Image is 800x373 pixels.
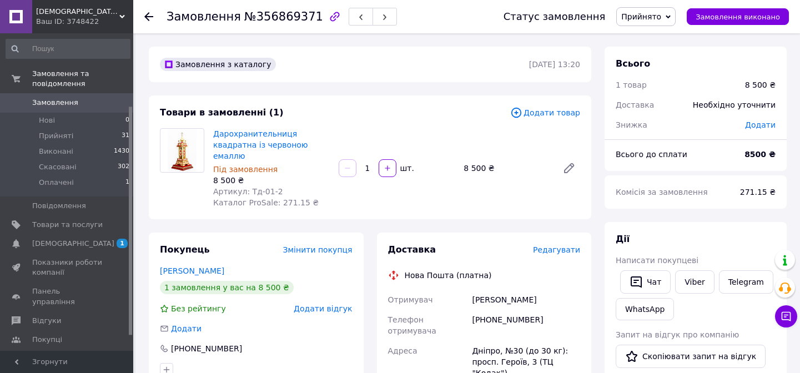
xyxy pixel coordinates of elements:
[294,304,352,313] span: Додати відгук
[36,17,133,27] div: Ваш ID: 3748422
[160,281,294,294] div: 1 замовлення у вас на 8 500 ₴
[470,290,582,310] div: [PERSON_NAME]
[616,298,674,320] a: WhatsApp
[398,163,415,174] div: шт.
[529,60,580,69] time: [DATE] 13:20
[160,266,224,275] a: [PERSON_NAME]
[620,270,671,294] button: Чат
[616,188,708,196] span: Комісія за замовлення
[213,187,283,196] span: Артикул: Тд-01-2
[616,234,630,244] span: Дії
[283,245,353,254] span: Змінити покупця
[32,69,133,89] span: Замовлення та повідомлення
[244,10,323,23] span: №356869371
[470,310,582,341] div: [PHONE_NUMBER]
[32,239,114,249] span: [DEMOGRAPHIC_DATA]
[696,13,780,21] span: Замовлення виконано
[616,345,766,368] button: Скопіювати запит на відгук
[39,115,55,125] span: Нові
[32,316,61,326] span: Відгуки
[616,120,647,129] span: Знижка
[616,256,698,265] span: Написати покупцеві
[32,98,78,108] span: Замовлення
[213,198,319,207] span: Каталог ProSale: 271.15 ₴
[687,8,789,25] button: Замовлення виконано
[36,7,119,17] span: Церковна продукція "Херувим"
[32,201,86,211] span: Повідомлення
[213,165,278,174] span: Під замовлення
[117,239,128,248] span: 1
[388,346,417,355] span: Адреса
[167,10,241,23] span: Замовлення
[39,178,74,188] span: Оплачені
[118,162,129,172] span: 302
[745,79,776,90] div: 8 500 ₴
[616,100,654,109] span: Доставка
[775,305,797,327] button: Чат з покупцем
[686,93,782,117] div: Необхідно уточнити
[213,175,330,186] div: 8 500 ₴
[32,335,62,345] span: Покупці
[171,324,202,333] span: Додати
[744,150,776,159] b: 8500 ₴
[160,107,284,118] span: Товари в замовленні (1)
[32,258,103,278] span: Показники роботи компанії
[745,120,776,129] span: Додати
[160,244,210,255] span: Покупець
[616,330,739,339] span: Запит на відгук про компанію
[125,115,129,125] span: 0
[402,270,495,281] div: Нова Пошта (платна)
[719,270,773,294] a: Telegram
[621,12,661,21] span: Прийнято
[388,244,436,255] span: Доставка
[125,178,129,188] span: 1
[39,162,77,172] span: Скасовані
[616,80,647,89] span: 1 товар
[168,129,197,172] img: Дарохранительниця квадратна із червоною емаллю
[388,315,436,335] span: Телефон отримувача
[114,147,129,157] span: 1430
[558,157,580,179] a: Редагувати
[171,304,226,313] span: Без рейтингу
[616,150,687,159] span: Всього до сплати
[213,129,308,160] a: Дарохранительниця квадратна із червоною емаллю
[144,11,153,22] div: Повернутися назад
[388,295,433,304] span: Отримувач
[122,131,129,141] span: 31
[675,270,714,294] a: Viber
[510,107,580,119] span: Додати товар
[6,39,130,59] input: Пошук
[39,131,73,141] span: Прийняті
[32,220,103,230] span: Товари та послуги
[160,58,276,71] div: Замовлення з каталогу
[504,11,606,22] div: Статус замовлення
[39,147,73,157] span: Виконані
[170,343,243,354] div: [PHONE_NUMBER]
[533,245,580,254] span: Редагувати
[459,160,554,176] div: 8 500 ₴
[616,58,650,69] span: Всього
[32,286,103,306] span: Панель управління
[740,188,776,196] span: 271.15 ₴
